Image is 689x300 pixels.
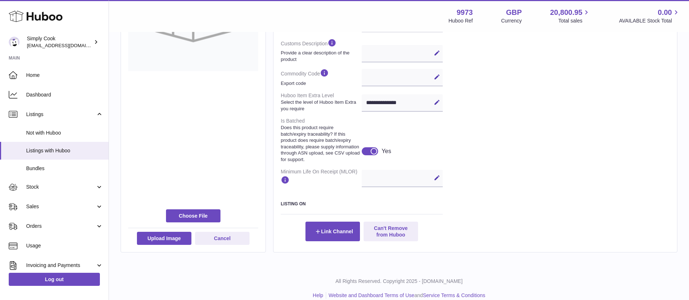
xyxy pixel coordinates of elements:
[26,223,96,230] span: Orders
[27,35,92,49] div: Simply Cook
[26,184,96,190] span: Stock
[26,262,96,269] span: Invoicing and Payments
[26,130,103,136] span: Not with Huboo
[329,292,414,298] a: Website and Dashboard Terms of Use
[658,8,672,17] span: 0.00
[501,17,522,24] div: Currency
[26,203,96,210] span: Sales
[26,72,103,79] span: Home
[619,8,680,24] a: 0.00 AVAILABLE Stock Total
[281,50,360,62] strong: Provide a clear description of the product
[550,8,591,24] a: 20,800.95 Total sales
[281,80,360,87] strong: Export code
[281,165,362,190] dt: Minimum Life On Receipt (MLOR)
[558,17,591,24] span: Total sales
[364,222,418,241] button: Can't Remove from Huboo
[9,273,100,286] a: Log out
[382,147,391,155] div: Yes
[281,65,362,89] dt: Commodity Code
[26,91,103,98] span: Dashboard
[619,17,680,24] span: AVAILABLE Stock Total
[281,124,360,163] strong: Does this product require batch/expiry traceability? If this product does require batch/expiry tr...
[313,292,323,298] a: Help
[26,242,103,249] span: Usage
[195,232,250,245] button: Cancel
[550,8,582,17] span: 20,800.95
[26,111,96,118] span: Listings
[423,292,485,298] a: Service Terms & Conditions
[137,232,191,245] button: Upload Image
[26,165,103,172] span: Bundles
[9,37,20,48] img: internalAdmin-9973@internal.huboo.com
[305,222,360,241] button: Link Channel
[281,115,362,165] dt: Is Batched
[281,99,360,112] strong: Select the level of Huboo Item Extra you require
[506,8,522,17] strong: GBP
[281,89,362,115] dt: Huboo Item Extra Level
[457,8,473,17] strong: 9973
[326,292,485,299] li: and
[27,42,107,48] span: [EMAIL_ADDRESS][DOMAIN_NAME]
[281,201,443,207] h3: Listing On
[115,278,683,285] p: All Rights Reserved. Copyright 2025 - [DOMAIN_NAME]
[449,17,473,24] div: Huboo Ref
[26,147,103,154] span: Listings with Huboo
[166,209,220,222] span: Choose File
[281,35,362,65] dt: Customs Description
